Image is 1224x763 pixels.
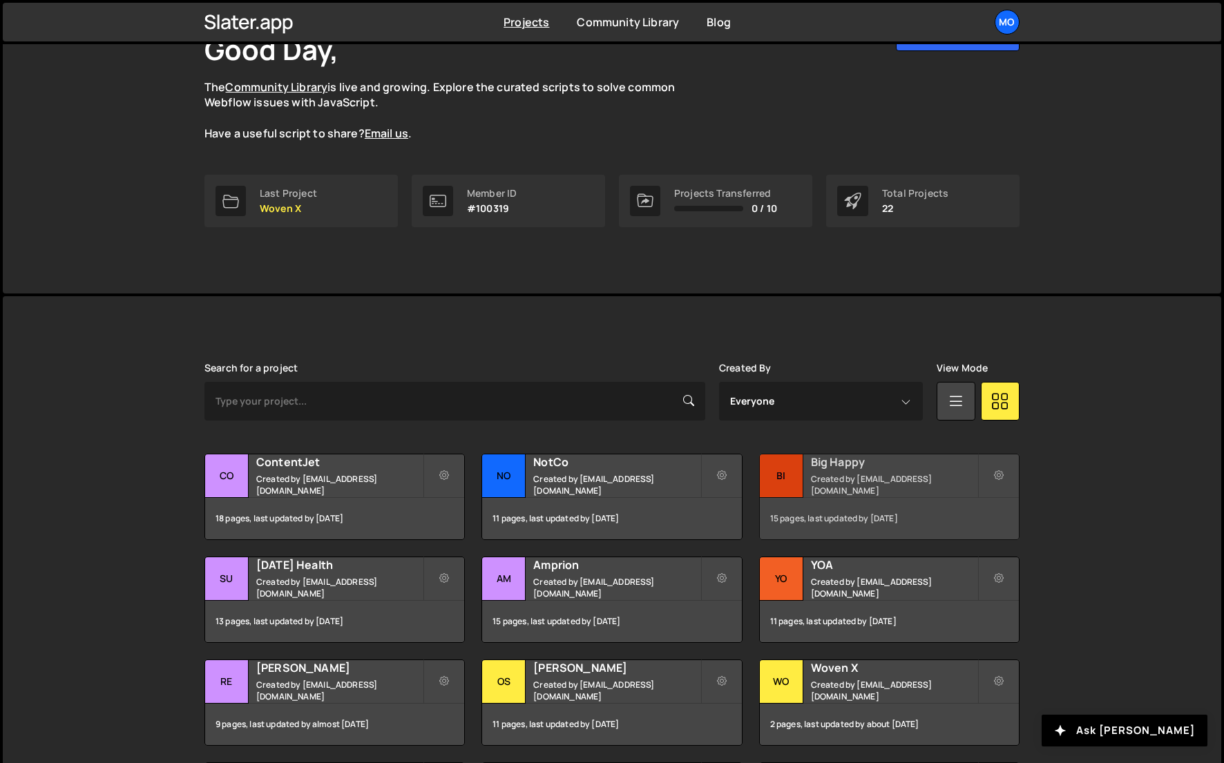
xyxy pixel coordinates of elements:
[995,10,1020,35] a: Mo
[482,454,526,498] div: No
[811,473,977,496] small: Created by [EMAIL_ADDRESS][DOMAIN_NAME]
[256,576,423,599] small: Created by [EMAIL_ADDRESS][DOMAIN_NAME]
[533,660,700,675] h2: [PERSON_NAME]
[811,557,977,572] h2: YOA
[205,601,464,642] div: 13 pages, last updated by [DATE]
[260,203,317,214] p: Woven X
[204,30,338,68] h1: Good Day,
[707,15,731,30] a: Blog
[533,557,700,572] h2: Amprion
[760,660,803,704] div: Wo
[256,454,423,470] h2: ContentJet
[260,188,317,199] div: Last Project
[205,498,464,539] div: 18 pages, last updated by [DATE]
[759,659,1020,746] a: Wo Woven X Created by [EMAIL_ADDRESS][DOMAIN_NAME] 2 pages, last updated by about [DATE]
[760,704,1019,745] div: 2 pages, last updated by about [DATE]
[811,660,977,675] h2: Woven X
[719,363,772,374] label: Created By
[674,188,777,199] div: Projects Transferred
[204,175,398,227] a: Last Project Woven X
[759,557,1020,643] a: YO YOA Created by [EMAIL_ADDRESS][DOMAIN_NAME] 11 pages, last updated by [DATE]
[937,363,988,374] label: View Mode
[256,473,423,496] small: Created by [EMAIL_ADDRESS][DOMAIN_NAME]
[204,363,298,374] label: Search for a project
[533,454,700,470] h2: NotCo
[482,498,741,539] div: 11 pages, last updated by [DATE]
[759,454,1020,540] a: Bi Big Happy Created by [EMAIL_ADDRESS][DOMAIN_NAME] 15 pages, last updated by [DATE]
[760,498,1019,539] div: 15 pages, last updated by [DATE]
[481,454,742,540] a: No NotCo Created by [EMAIL_ADDRESS][DOMAIN_NAME] 11 pages, last updated by [DATE]
[760,557,803,601] div: YO
[482,704,741,745] div: 11 pages, last updated by [DATE]
[533,576,700,599] small: Created by [EMAIL_ADDRESS][DOMAIN_NAME]
[225,79,327,95] a: Community Library
[256,557,423,572] h2: [DATE] Health
[205,557,249,601] div: Su
[482,660,526,704] div: Os
[760,601,1019,642] div: 11 pages, last updated by [DATE]
[204,79,702,142] p: The is live and growing. Explore the curated scripts to solve common Webflow issues with JavaScri...
[481,659,742,746] a: Os [PERSON_NAME] Created by [EMAIL_ADDRESS][DOMAIN_NAME] 11 pages, last updated by [DATE]
[256,679,423,702] small: Created by [EMAIL_ADDRESS][DOMAIN_NAME]
[811,679,977,702] small: Created by [EMAIL_ADDRESS][DOMAIN_NAME]
[811,454,977,470] h2: Big Happy
[482,601,741,642] div: 15 pages, last updated by [DATE]
[205,660,249,704] div: Re
[256,660,423,675] h2: [PERSON_NAME]
[882,203,948,214] p: 22
[482,557,526,601] div: Am
[467,203,517,214] p: #100319
[533,679,700,702] small: Created by [EMAIL_ADDRESS][DOMAIN_NAME]
[882,188,948,199] div: Total Projects
[365,126,408,141] a: Email us
[204,557,465,643] a: Su [DATE] Health Created by [EMAIL_ADDRESS][DOMAIN_NAME] 13 pages, last updated by [DATE]
[204,659,465,746] a: Re [PERSON_NAME] Created by [EMAIL_ADDRESS][DOMAIN_NAME] 9 pages, last updated by almost [DATE]
[533,473,700,496] small: Created by [EMAIL_ADDRESS][DOMAIN_NAME]
[760,454,803,498] div: Bi
[1042,715,1207,746] button: Ask [PERSON_NAME]
[205,704,464,745] div: 9 pages, last updated by almost [DATE]
[481,557,742,643] a: Am Amprion Created by [EMAIL_ADDRESS][DOMAIN_NAME] 15 pages, last updated by [DATE]
[504,15,549,30] a: Projects
[205,454,249,498] div: Co
[577,15,679,30] a: Community Library
[467,188,517,199] div: Member ID
[811,576,977,599] small: Created by [EMAIL_ADDRESS][DOMAIN_NAME]
[752,203,777,214] span: 0 / 10
[204,382,705,421] input: Type your project...
[204,454,465,540] a: Co ContentJet Created by [EMAIL_ADDRESS][DOMAIN_NAME] 18 pages, last updated by [DATE]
